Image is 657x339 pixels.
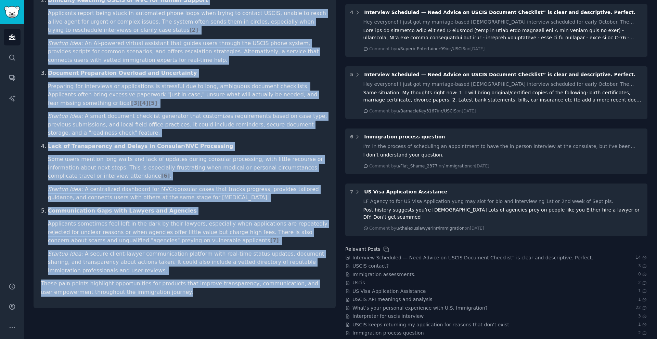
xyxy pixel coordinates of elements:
[638,263,647,269] span: 3
[48,220,328,245] li: Applicants sometimes feel left in the dark by their lawyers, especially when applications are rep...
[352,296,433,303] a: USCIS API meanings and analysis
[363,18,643,26] div: Hey everyone! I just got my marriage-based [DEMOGRAPHIC_DATA] interview scheduled for early Octob...
[48,70,197,76] strong: Document Preparation Overload and Uncertainty
[350,9,353,16] div: 4
[369,226,484,232] div: Comment by in on [DATE]
[352,321,509,328] a: USCIS keeps returning my application for reasons that don't exist
[364,10,635,15] span: Interview Scheduled — Need Advice on USCIS Document Checklist” is clear and descriptive. Perfect.
[364,72,635,77] span: Interview Scheduled — Need Advice on USCIS Document Checklist” is clear and descriptive. Perfect.
[638,297,647,303] span: 1
[450,46,465,51] span: r/USCIS
[436,226,465,231] span: r/immigration
[48,9,328,35] li: Applicants report being stuck in automated phone loops when trying to contact USCIS, unable to re...
[369,46,485,52] div: Comment by in on [DATE]
[352,304,488,312] a: What’s your personal experience with U.S. Immigration?
[149,100,157,106] span: [ 5 ]
[352,288,426,295] a: US Visa Application Assistance
[363,89,643,104] div: Same situation. My thoughts right now: 1. I will bring original/certified copies of the following...
[352,279,365,286] a: Uscis
[48,250,328,275] li: : A secure client-lawyer communication platform with real-time status updates, document sharing, ...
[363,206,643,221] div: Post history suggests you’re [DEMOGRAPHIC_DATA] Lots of agencies prey on people like you Either h...
[396,109,437,113] span: u/BarnacleKey3167
[270,237,279,244] span: [ 7 ]
[48,155,328,180] li: Some users mention long waits and lack of updates during consular processing, with little recours...
[396,46,446,51] span: u/Superb-Entertainer99
[131,100,140,106] span: [ 3 ]
[396,164,438,168] span: u/Flat_Shame_2377
[48,112,328,137] li: : A smart document checklist generator that customizes requirements based on case type, previous ...
[352,271,416,278] a: Immigration assessments.
[350,188,353,195] div: 7
[48,185,328,202] li: : A centralized dashboard for NVC/consular cases that tracks progress, provides tailored guidance...
[41,280,328,296] p: These pain points highlight opportunities for products that improve transparency, communication, ...
[363,151,643,159] div: I don’t understand your question.
[352,254,593,261] a: Interview Scheduled — Need Advice on USCIS Document Checklist” is clear and descriptive. Perfect.
[635,305,647,311] span: 22
[48,113,81,119] em: Startup Idea
[363,81,643,88] div: Hey everyone! I just got my marriage-based [DEMOGRAPHIC_DATA] interview scheduled for early Octob...
[363,27,643,41] div: Lore ips do sitametco adip elit sed D eiusmod (temp in utlab etdo magnaali eni A min veniam quis ...
[48,186,81,192] em: Startup Idea
[48,207,197,214] strong: Communication Gaps with Lawyers and Agencies
[48,39,328,65] li: : An AI-powered virtual assistant that guides users through the USCIS phone system, provides scri...
[48,82,328,108] li: Preparing for interviews or applications is stressful due to long, ambiguous document checklists....
[369,163,489,169] div: Comment by in on [DATE]
[441,109,456,113] span: r/USCIS
[345,246,380,253] div: Relevant Posts
[638,288,647,294] span: 1
[363,198,643,205] div: LF Agency to for US Visa Application yung may slot for bio and interview ng 1st or 2nd week of Se...
[48,40,81,46] em: Startup Idea
[364,189,447,194] span: US Visa Application Assistance
[638,271,647,277] span: 0
[352,313,424,320] a: Interpreter for uscis interview
[350,133,353,140] div: 6
[638,330,647,336] span: 2
[350,71,353,78] div: 5
[352,262,389,270] a: USCIS contact?
[441,164,470,168] span: r/immigration
[638,313,647,320] span: 3
[161,173,170,179] span: [ 6 ]
[635,255,647,261] span: 14
[48,250,81,257] em: Startup Idea
[140,100,148,106] span: [ 4 ]
[364,134,445,139] span: Immigration process question
[4,6,20,18] img: GummySearch logo
[352,329,424,337] a: Immigration process question
[190,27,198,33] span: [ 2 ]
[638,280,647,286] span: 2
[638,322,647,328] span: 1
[48,143,233,149] strong: Lack of Transparency and Delays in Consular/NVC Processing
[363,143,643,150] div: I'm in the process of scheduling an appointment to have the in person interview at the consulate,...
[369,108,476,114] div: Comment by in on [DATE]
[396,226,432,231] span: u/thelexuslawyer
